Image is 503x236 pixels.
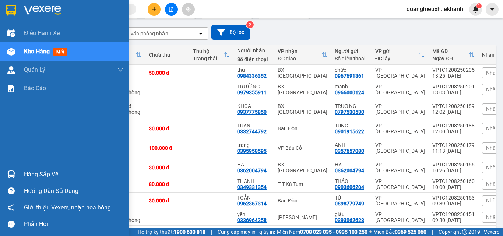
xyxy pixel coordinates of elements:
div: VPTC1208250166 [432,162,475,168]
span: Hỗ trợ kỹ thuật: [138,228,205,236]
div: 30.000 đ [149,126,186,131]
th: Toggle SortBy [189,45,233,65]
div: 50.000 đ [149,70,186,76]
span: Nhận: [86,7,104,15]
div: VP [GEOGRAPHIC_DATA] [375,84,425,95]
span: caret-down [489,6,496,13]
div: 10:00 [DATE] [432,184,475,190]
div: 09:30 [DATE] [432,217,475,223]
div: VPTC1208250188 [432,123,475,128]
span: mới [53,48,67,56]
div: TÚ [335,195,368,201]
span: Nhãn [486,70,499,76]
div: 0984336352 [237,73,267,79]
button: aim [182,3,195,16]
img: warehouse-icon [7,66,15,74]
div: [PERSON_NAME] [278,214,327,220]
div: 0336964258 [237,217,267,223]
div: VPTC1208250160 [432,178,475,184]
div: VPTC1208250205 [432,67,475,73]
div: 0979355911 [237,89,267,95]
div: thu [237,67,270,73]
span: 1 [478,3,480,8]
div: 11:13 [DATE] [432,148,475,154]
div: Chọn văn phòng nhận [117,30,168,37]
span: Nhãn [486,106,499,112]
div: 0362004794 [335,168,364,173]
th: Toggle SortBy [429,45,478,65]
div: T.T Kà Tum [278,181,327,187]
button: caret-down [486,3,499,16]
div: 30.000 đ [149,198,186,204]
sup: 2 [246,21,254,28]
div: mạnh [335,84,368,89]
div: BX [GEOGRAPHIC_DATA] [86,6,161,24]
div: Số điện thoại [237,56,270,62]
button: plus [148,3,161,16]
span: Nhãn [486,214,499,220]
span: Nhãn [486,181,499,187]
div: 0898779749 [335,201,364,207]
div: Người gửi [335,48,368,54]
span: Cung cấp máy in - giấy in: [218,228,275,236]
div: VP nhận [278,48,321,54]
div: VP Bàu Cỏ [278,145,327,151]
div: VP gửi [375,48,419,54]
div: Người nhận [237,47,270,53]
div: giàu [335,211,368,217]
img: warehouse-icon [7,48,15,56]
div: 0349331354 [237,184,267,190]
div: 0395958595 [237,148,267,154]
div: Bàu Đồn [278,198,327,204]
div: VP [GEOGRAPHIC_DATA] [375,142,425,154]
div: chức [335,67,368,73]
div: nga [237,228,270,234]
th: Toggle SortBy [372,45,429,65]
button: Bộ lọc [211,25,250,40]
th: Toggle SortBy [274,45,331,65]
div: 13:25 [DATE] [432,73,475,79]
div: Số điện thoại [335,56,368,61]
div: ĐC giao [278,56,321,61]
div: TRUỜNG [335,103,368,109]
div: 0967691361 [6,33,81,43]
div: thiều [335,228,368,234]
div: Ngày ĐH [432,56,469,61]
div: 09:39 [DATE] [432,201,475,207]
img: solution-icon [7,85,15,92]
div: BX [GEOGRAPHIC_DATA] [278,162,327,173]
img: warehouse-icon [7,170,15,178]
div: VPTC1208250179 [432,142,475,148]
div: KHOA [237,103,270,109]
div: 0967691361 [335,73,364,79]
div: Hàng sắp về [24,169,123,180]
div: 0362004794 [237,168,267,173]
svg: open [198,31,204,36]
div: VPTC1208250189 [432,103,475,109]
span: Nhãn [486,165,499,170]
div: VP [GEOGRAPHIC_DATA] [375,67,425,79]
div: 12:00 [DATE] [432,128,475,134]
img: logo-vxr [6,5,16,16]
span: Nhãn [486,198,499,204]
span: message [8,221,15,228]
strong: 0708 023 035 - 0935 103 250 [300,229,367,235]
div: VP [GEOGRAPHIC_DATA] [375,178,425,190]
div: 0984336352 [86,33,161,43]
span: Giới thiệu Vexere, nhận hoa hồng [24,203,111,212]
span: | [432,228,433,236]
div: BX [GEOGRAPHIC_DATA] [278,103,327,115]
div: 0797530530 [335,109,364,115]
span: down [117,67,123,73]
img: warehouse-icon [7,29,15,37]
div: TÙNG [335,123,368,128]
div: 13:03 [DATE] [432,89,475,95]
div: Phản hồi [24,219,123,230]
span: question-circle [8,187,15,194]
div: 0357657080 [335,148,364,154]
span: file-add [169,7,174,12]
span: Nhãn [486,126,499,131]
span: aim [186,7,191,12]
div: HÀ [335,162,368,168]
span: quanghieuxh.lekhanh [401,4,469,14]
